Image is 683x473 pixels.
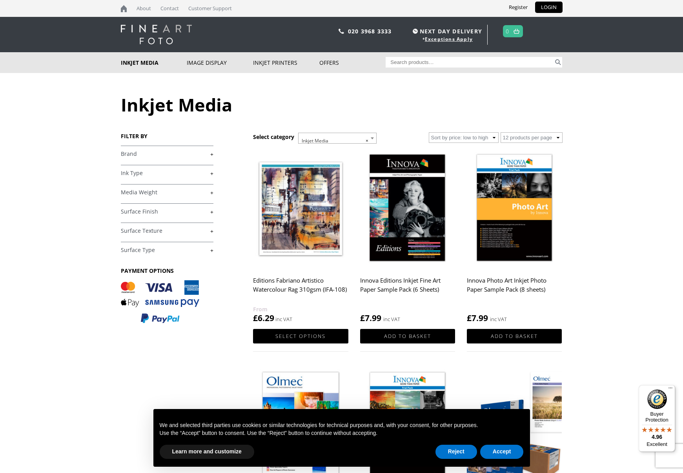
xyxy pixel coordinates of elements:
[467,312,488,323] bdi: 7.99
[253,149,348,324] a: Editions Fabriano Artistico Watercolour Rag 310gsm (IFA-108) £6.29
[160,445,254,459] button: Learn more and customize
[639,411,675,423] p: Buyer Protection
[435,445,477,459] button: Reject
[339,29,344,34] img: phone.svg
[514,29,519,34] img: basket.svg
[160,422,524,429] p: We and selected third parties use cookies or similar technologies for technical purposes and, wit...
[147,403,536,473] div: Notice
[298,133,377,144] span: Inkjet Media
[647,389,667,409] img: Trusted Shops Trustmark
[360,273,455,305] h2: Innova Editions Inkjet Fine Art Paper Sample Pack (6 Sheets)
[253,52,319,73] a: Inkjet Printers
[299,133,376,149] span: Inkjet Media
[121,227,213,235] a: +
[253,149,348,268] img: Editions Fabriano Artistico Watercolour Rag 310gsm (IFA-108)
[413,29,418,34] img: time.svg
[253,312,274,323] bdi: 6.29
[366,135,368,146] span: ×
[319,52,386,73] a: Offers
[360,329,455,343] a: Add to basket: “Innova Editions Inkjet Fine Art Paper Sample Pack (6 Sheets)”
[121,223,213,238] h4: Surface Texture
[121,165,213,181] h4: Ink Type
[467,312,472,323] span: £
[121,280,199,324] img: PAYMENT OPTIONS
[121,247,213,254] a: +
[652,434,662,440] span: 4.96
[467,149,562,268] img: Innova Photo Art Inkjet Photo Paper Sample Pack (8 sheets)
[253,312,258,323] span: £
[411,27,482,36] span: NEXT DAY DELIVERY
[121,93,563,117] h1: Inkjet Media
[121,242,213,258] h4: Surface Type
[160,429,524,437] p: Use the “Accept” button to consent. Use the “Reject” button to continue without accepting.
[360,149,455,324] a: Innova Editions Inkjet Fine Art Paper Sample Pack (6 Sheets) £7.99 inc VAT
[360,149,455,268] img: Innova Editions Inkjet Fine Art Paper Sample Pack (6 Sheets)
[554,57,563,68] button: Search
[467,329,562,343] a: Add to basket: “Innova Photo Art Inkjet Photo Paper Sample Pack (8 sheets)”
[121,267,213,274] h3: PAYMENT OPTIONS
[535,2,563,13] a: LOGIN
[121,189,213,196] a: +
[121,208,213,215] a: +
[360,312,365,323] span: £
[348,27,392,35] a: 020 3968 3333
[253,133,294,141] h3: Select category
[666,385,675,394] button: Menu
[639,441,675,447] p: Excellent
[187,52,253,73] a: Image Display
[425,36,473,42] a: Exceptions Apply
[383,315,400,324] strong: inc VAT
[506,26,509,37] a: 0
[121,146,213,161] h4: Brand
[121,184,213,200] h4: Media Weight
[386,57,554,68] input: Search products…
[639,385,675,452] button: Trusted Shops TrustmarkBuyer Protection4.96Excellent
[360,312,381,323] bdi: 7.99
[121,203,213,219] h4: Surface Finish
[121,52,187,73] a: Inkjet Media
[121,150,213,158] a: +
[253,273,348,305] h2: Editions Fabriano Artistico Watercolour Rag 310gsm (IFA-108)
[480,445,524,459] button: Accept
[253,329,348,343] a: Select options for “Editions Fabriano Artistico Watercolour Rag 310gsm (IFA-108)”
[467,149,562,324] a: Innova Photo Art Inkjet Photo Paper Sample Pack (8 sheets) £7.99 inc VAT
[503,2,534,13] a: Register
[121,25,192,44] img: logo-white.svg
[429,132,499,143] select: Shop order
[121,132,213,140] h3: FILTER BY
[467,273,562,305] h2: Innova Photo Art Inkjet Photo Paper Sample Pack (8 sheets)
[121,170,213,177] a: +
[490,315,507,324] strong: inc VAT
